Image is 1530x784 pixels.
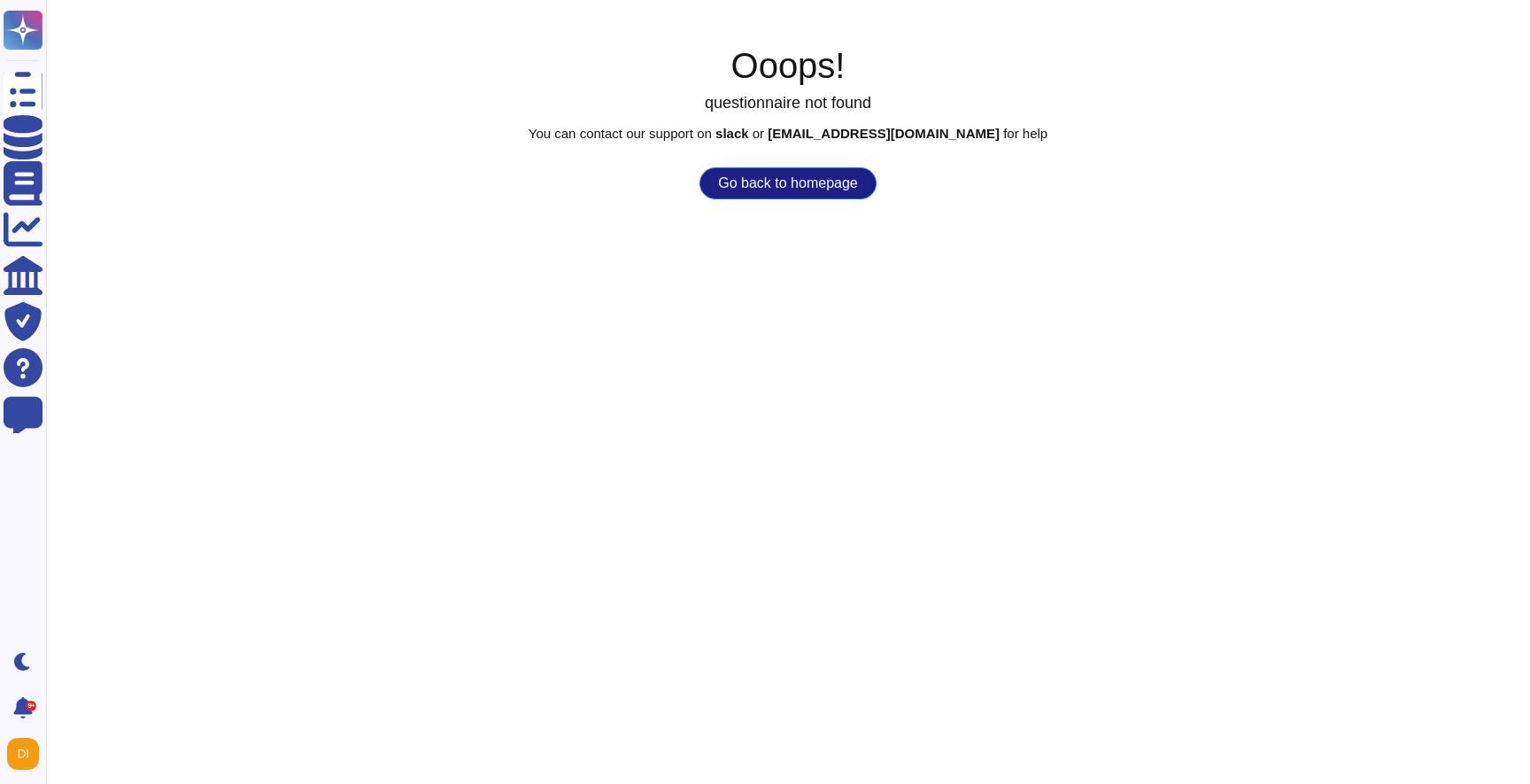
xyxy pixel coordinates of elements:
[715,126,749,141] b: slack
[4,734,51,773] button: user
[7,738,39,770] img: user
[768,126,1000,141] b: [EMAIL_ADDRESS][DOMAIN_NAME]
[46,127,1530,140] p: You can contact our support on or for help
[46,94,1530,113] h3: questionnaire not found
[26,701,36,711] div: 9+
[699,167,876,199] button: Go back to homepage
[46,44,1530,87] h1: Ooops!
